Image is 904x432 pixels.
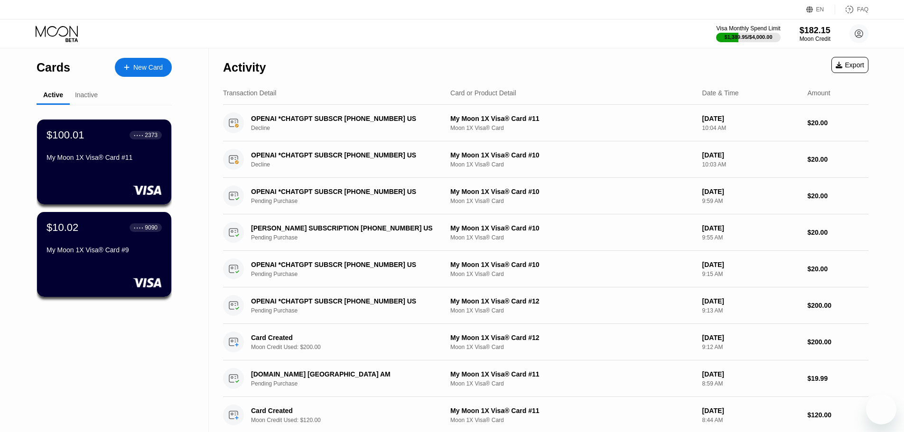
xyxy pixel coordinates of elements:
[725,34,773,40] div: $1,389.95 / $4,000.00
[223,360,868,397] div: [DOMAIN_NAME] [GEOGRAPHIC_DATA] AMPending PurchaseMy Moon 1X Visa® Card #11Moon 1X Visa® Card[DAT...
[806,5,835,14] div: EN
[251,125,449,131] div: Decline
[702,188,800,195] div: [DATE]
[836,61,864,69] div: Export
[800,26,830,42] div: $182.15Moon Credit
[702,224,800,232] div: [DATE]
[807,265,868,273] div: $20.00
[37,212,171,297] div: $10.02● ● ● ●9090My Moon 1X Visa® Card #9
[450,261,695,268] div: My Moon 1X Visa® Card #10
[47,221,78,234] div: $10.02
[450,370,695,378] div: My Moon 1X Visa® Card #11
[857,6,868,13] div: FAQ
[702,417,800,423] div: 8:44 AM
[223,178,868,214] div: OPENAI *CHATGPT SUBSCR [PHONE_NUMBER] USPending PurchaseMy Moon 1X Visa® Card #10Moon 1X Visa® Ca...
[450,380,695,387] div: Moon 1X Visa® Card
[251,261,435,268] div: OPENAI *CHATGPT SUBSCR [PHONE_NUMBER] US
[223,287,868,324] div: OPENAI *CHATGPT SUBSCR [PHONE_NUMBER] USPending PurchaseMy Moon 1X Visa® Card #12Moon 1X Visa® Ca...
[450,344,695,350] div: Moon 1X Visa® Card
[702,407,800,414] div: [DATE]
[807,89,830,97] div: Amount
[47,154,162,161] div: My Moon 1X Visa® Card #11
[807,119,868,127] div: $20.00
[702,370,800,378] div: [DATE]
[816,6,824,13] div: EN
[807,411,868,419] div: $120.00
[223,89,276,97] div: Transaction Detail
[223,324,868,360] div: Card CreatedMoon Credit Used: $200.00My Moon 1X Visa® Card #12Moon 1X Visa® Card[DATE]9:12 AM$200.00
[702,161,800,168] div: 10:03 AM
[251,198,449,204] div: Pending Purchase
[450,334,695,341] div: My Moon 1X Visa® Card #12
[450,224,695,232] div: My Moon 1X Visa® Card #10
[702,151,800,159] div: [DATE]
[251,407,435,414] div: Card Created
[702,344,800,350] div: 9:12 AM
[702,307,800,314] div: 9:13 AM
[450,417,695,423] div: Moon 1X Visa® Card
[37,119,171,204] div: $100.01● ● ● ●2373My Moon 1X Visa® Card #11
[450,151,695,159] div: My Moon 1X Visa® Card #10
[716,25,780,32] div: Visa Monthly Spend Limit
[251,334,435,341] div: Card Created
[223,105,868,141] div: OPENAI *CHATGPT SUBSCR [PHONE_NUMBER] USDeclineMy Moon 1X Visa® Card #11Moon 1X Visa® Card[DATE]1...
[702,125,800,131] div: 10:04 AM
[251,161,449,168] div: Decline
[251,234,449,241] div: Pending Purchase
[251,380,449,387] div: Pending Purchase
[807,229,868,236] div: $20.00
[47,246,162,254] div: My Moon 1X Visa® Card #9
[450,407,695,414] div: My Moon 1X Visa® Card #11
[134,134,143,137] div: ● ● ● ●
[450,271,695,277] div: Moon 1X Visa® Card
[807,192,868,200] div: $20.00
[450,307,695,314] div: Moon 1X Visa® Card
[75,91,98,99] div: Inactive
[702,380,800,387] div: 8:59 AM
[134,226,143,229] div: ● ● ● ●
[702,115,800,122] div: [DATE]
[450,115,695,122] div: My Moon 1X Visa® Card #11
[450,161,695,168] div: Moon 1X Visa® Card
[835,5,868,14] div: FAQ
[37,61,70,74] div: Cards
[223,141,868,178] div: OPENAI *CHATGPT SUBSCR [PHONE_NUMBER] USDeclineMy Moon 1X Visa® Card #10Moon 1X Visa® Card[DATE]1...
[450,198,695,204] div: Moon 1X Visa® Card
[702,271,800,277] div: 9:15 AM
[807,302,868,309] div: $200.00
[251,344,449,350] div: Moon Credit Used: $200.00
[251,271,449,277] div: Pending Purchase
[47,129,84,141] div: $100.01
[866,394,896,424] iframe: Button to launch messaging window
[450,89,516,97] div: Card or Product Detail
[716,25,780,42] div: Visa Monthly Spend Limit$1,389.95/$4,000.00
[251,151,435,159] div: OPENAI *CHATGPT SUBSCR [PHONE_NUMBER] US
[251,297,435,305] div: OPENAI *CHATGPT SUBSCR [PHONE_NUMBER] US
[807,375,868,382] div: $19.99
[702,297,800,305] div: [DATE]
[450,297,695,305] div: My Moon 1X Visa® Card #12
[251,417,449,423] div: Moon Credit Used: $120.00
[251,370,435,378] div: [DOMAIN_NAME] [GEOGRAPHIC_DATA] AM
[800,26,830,36] div: $182.15
[702,89,739,97] div: Date & Time
[251,115,435,122] div: OPENAI *CHATGPT SUBSCR [PHONE_NUMBER] US
[450,234,695,241] div: Moon 1X Visa® Card
[800,36,830,42] div: Moon Credit
[450,188,695,195] div: My Moon 1X Visa® Card #10
[133,64,163,72] div: New Card
[251,224,435,232] div: [PERSON_NAME] SUBSCRIPTION [PHONE_NUMBER] US
[702,234,800,241] div: 9:55 AM
[251,307,449,314] div: Pending Purchase
[43,91,63,99] div: Active
[115,58,172,77] div: New Card
[223,61,266,74] div: Activity
[702,334,800,341] div: [DATE]
[702,198,800,204] div: 9:59 AM
[145,224,158,231] div: 9090
[807,156,868,163] div: $20.00
[702,261,800,268] div: [DATE]
[807,338,868,346] div: $200.00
